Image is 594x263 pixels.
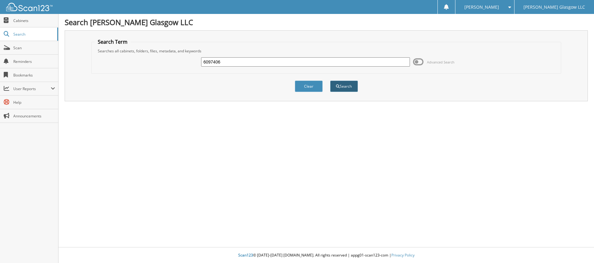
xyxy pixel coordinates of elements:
span: [PERSON_NAME] [464,5,499,9]
span: Scan [13,45,55,50]
span: Scan123 [238,252,253,258]
div: Searches all cabinets, folders, files, metadata, and keywords [95,48,558,54]
span: Cabinets [13,18,55,23]
div: © [DATE]-[DATE] [DOMAIN_NAME]. All rights reserved | appg01-scan123-com | [58,248,594,263]
iframe: Chat Widget [563,233,594,263]
legend: Search Term [95,38,131,45]
h1: Search [PERSON_NAME] Glasgow LLC [65,17,588,27]
button: Clear [295,81,323,92]
span: Advanced Search [427,60,454,64]
span: Search [13,32,54,37]
img: scan123-logo-white.svg [6,3,53,11]
a: Privacy Policy [391,252,415,258]
span: Reminders [13,59,55,64]
button: Search [330,81,358,92]
span: Help [13,100,55,105]
span: User Reports [13,86,51,91]
span: [PERSON_NAME] Glasgow LLC [523,5,585,9]
span: Bookmarks [13,72,55,78]
span: Announcements [13,113,55,119]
